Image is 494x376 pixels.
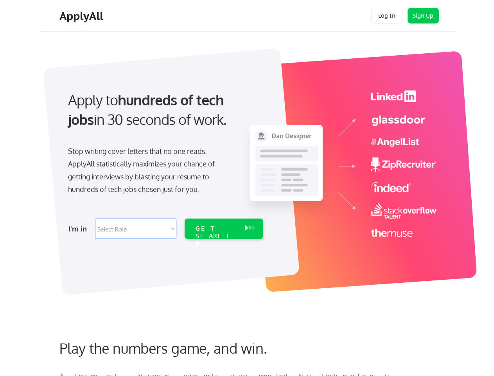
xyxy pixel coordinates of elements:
div: ApplyAll [59,9,106,23]
div: Apply to in 30 seconds of work. [68,90,260,130]
div: I'm in [68,222,90,235]
div: Play the numbers game, and win. [59,340,302,356]
button: Sign Up [408,8,439,23]
strong: hundreds of tech jobs [68,91,227,128]
div: GET STARTED [196,225,237,248]
div: Stop writing cover letters that no one reads. ApplyAll statistically maximizes your chance of get... [68,145,229,196]
button: Log In [371,8,402,23]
